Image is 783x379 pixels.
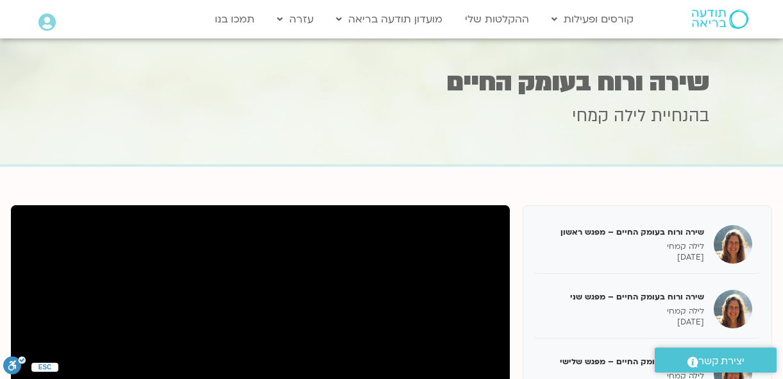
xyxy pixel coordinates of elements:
[543,317,704,328] p: [DATE]
[714,225,752,264] img: שירה ורוח בעומק החיים – מפגש ראשון
[208,7,261,31] a: תמכו בנו
[74,70,709,95] h1: שירה ורוח בעומק החיים
[543,226,704,238] h5: שירה ורוח בעומק החיים – מפגש ראשון
[714,290,752,328] img: שירה ורוח בעומק החיים – מפגש שני
[651,105,709,128] span: בהנחיית
[698,353,745,370] span: יצירת קשר
[543,252,704,263] p: [DATE]
[655,348,777,373] a: יצירת קשר
[543,241,704,252] p: לילה קמחי
[543,291,704,303] h5: שירה ורוח בעומק החיים – מפגש שני
[271,7,320,31] a: עזרה
[692,10,748,29] img: תודעה בריאה
[543,356,704,367] h5: שירה ורוח בעומק החיים – מפגש שלישי
[545,7,640,31] a: קורסים ופעילות
[330,7,449,31] a: מועדון תודעה בריאה
[459,7,535,31] a: ההקלטות שלי
[543,306,704,317] p: לילה קמחי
